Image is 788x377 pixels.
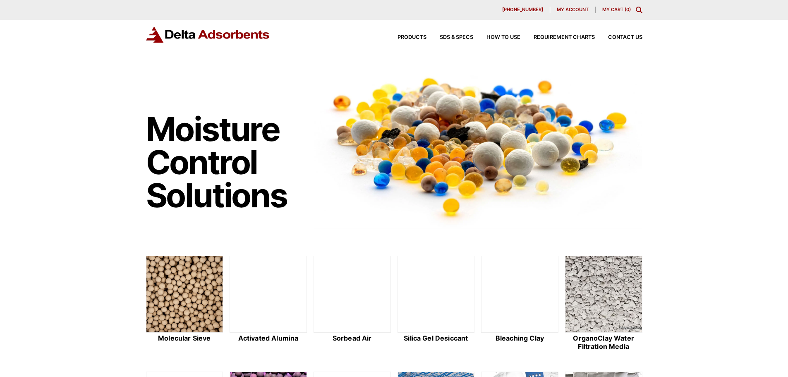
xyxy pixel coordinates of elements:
[534,35,595,40] span: Requirement Charts
[230,334,307,342] h2: Activated Alumina
[314,62,642,229] img: Image
[146,256,223,352] a: Molecular Sieve
[314,256,391,352] a: Sorbead Air
[473,35,520,40] a: How to Use
[146,113,306,212] h1: Moisture Control Solutions
[595,35,642,40] a: Contact Us
[398,334,475,342] h2: Silica Gel Desiccant
[550,7,596,13] a: My account
[557,7,589,12] span: My account
[481,334,558,342] h2: Bleaching Clay
[602,7,631,12] a: My Cart (0)
[608,35,642,40] span: Contact Us
[146,334,223,342] h2: Molecular Sieve
[440,35,473,40] span: SDS & SPECS
[486,35,520,40] span: How to Use
[384,35,426,40] a: Products
[636,7,642,13] div: Toggle Modal Content
[146,26,270,43] img: Delta Adsorbents
[626,7,629,12] span: 0
[398,35,426,40] span: Products
[502,7,543,12] span: [PHONE_NUMBER]
[565,334,642,350] h2: OrganoClay Water Filtration Media
[426,35,473,40] a: SDS & SPECS
[496,7,550,13] a: [PHONE_NUMBER]
[565,256,642,352] a: OrganoClay Water Filtration Media
[398,256,475,352] a: Silica Gel Desiccant
[520,35,595,40] a: Requirement Charts
[481,256,558,352] a: Bleaching Clay
[314,334,391,342] h2: Sorbead Air
[230,256,307,352] a: Activated Alumina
